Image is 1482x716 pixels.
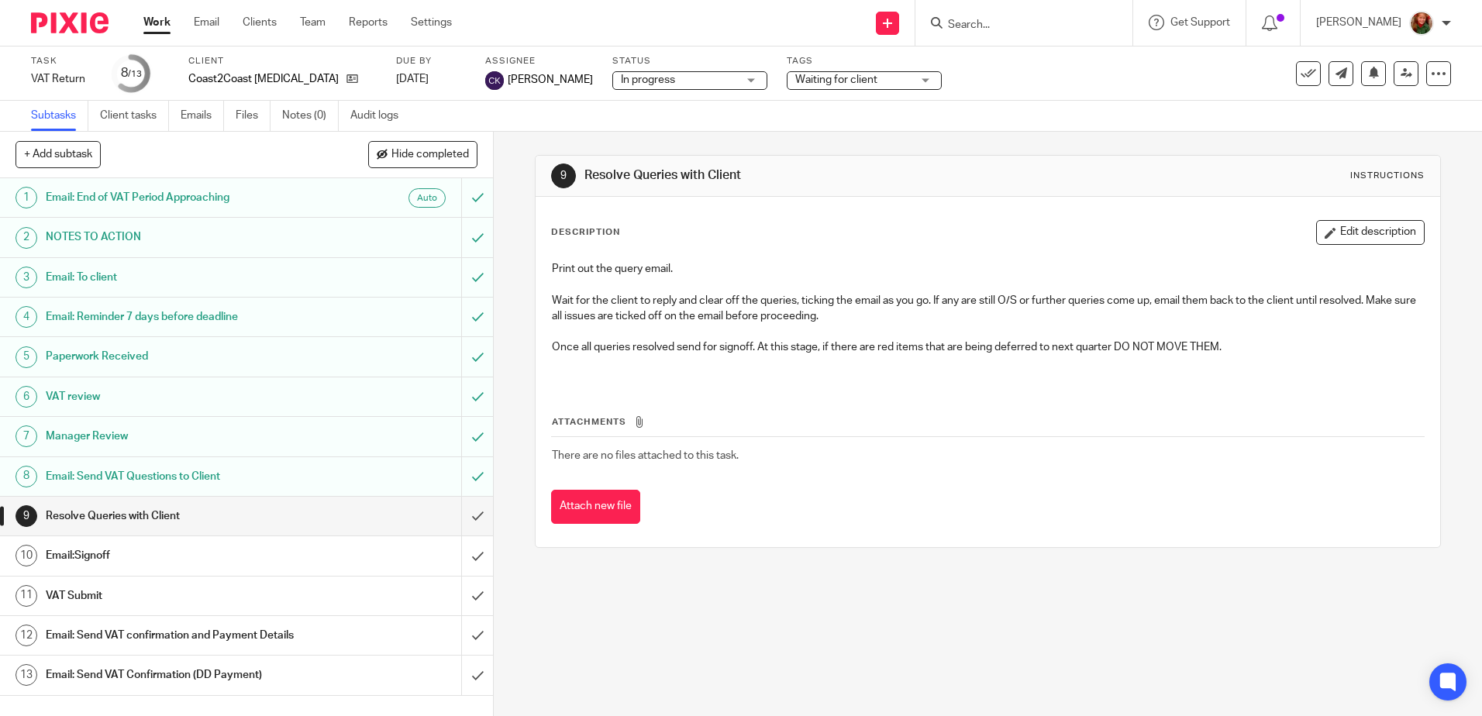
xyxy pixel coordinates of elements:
[31,55,93,67] label: Task
[16,227,37,249] div: 2
[31,71,93,87] div: VAT Return
[16,425,37,447] div: 7
[46,504,312,528] h1: Resolve Queries with Client
[485,55,593,67] label: Assignee
[621,74,675,85] span: In progress
[46,584,312,608] h1: VAT Submit
[551,226,620,239] p: Description
[194,15,219,30] a: Email
[584,167,1021,184] h1: Resolve Queries with Client
[16,466,37,487] div: 8
[100,101,169,131] a: Client tasks
[411,15,452,30] a: Settings
[46,544,312,567] h1: Email:Signoff
[16,664,37,686] div: 13
[282,101,339,131] a: Notes (0)
[46,305,312,329] h1: Email: Reminder 7 days before deadline
[368,141,477,167] button: Hide completed
[350,101,410,131] a: Audit logs
[31,12,109,33] img: Pixie
[16,346,37,368] div: 5
[552,339,1423,355] p: Once all queries resolved send for signoff. At this stage, if there are red items that are being ...
[552,261,1423,277] p: Print out the query email.
[787,55,942,67] label: Tags
[143,15,171,30] a: Work
[188,55,377,67] label: Client
[551,490,640,525] button: Attach new file
[1170,17,1230,28] span: Get Support
[552,450,739,461] span: There are no files attached to this task.
[612,55,767,67] label: Status
[46,266,312,289] h1: Email: To client
[1409,11,1434,36] img: sallycropped.JPG
[551,164,576,188] div: 9
[121,64,142,82] div: 8
[46,385,312,408] h1: VAT review
[46,225,312,249] h1: NOTES TO ACTION
[181,101,224,131] a: Emails
[31,101,88,131] a: Subtasks
[396,55,466,67] label: Due by
[795,74,877,85] span: Waiting for client
[349,15,388,30] a: Reports
[46,345,312,368] h1: Paperwork Received
[46,425,312,448] h1: Manager Review
[128,70,142,78] small: /13
[16,545,37,566] div: 10
[391,149,469,161] span: Hide completed
[243,15,277,30] a: Clients
[552,418,626,426] span: Attachments
[16,141,101,167] button: + Add subtask
[16,187,37,208] div: 1
[16,585,37,607] div: 11
[552,293,1423,325] p: Wait for the client to reply and clear off the queries, ticking the email as you go. If any are s...
[16,306,37,328] div: 4
[1350,170,1425,182] div: Instructions
[236,101,271,131] a: Files
[46,624,312,647] h1: Email: Send VAT confirmation and Payment Details
[1316,220,1425,245] button: Edit description
[16,505,37,527] div: 9
[408,188,446,208] div: Auto
[1316,15,1401,30] p: [PERSON_NAME]
[188,71,339,87] p: Coast2Coast [MEDICAL_DATA] Ltd
[46,186,312,209] h1: Email: End of VAT Period Approaching
[46,465,312,488] h1: Email: Send VAT Questions to Client
[300,15,326,30] a: Team
[16,267,37,288] div: 3
[16,625,37,646] div: 12
[16,386,37,408] div: 6
[485,71,504,90] img: svg%3E
[508,72,593,88] span: [PERSON_NAME]
[396,74,429,84] span: [DATE]
[46,663,312,687] h1: Email: Send VAT Confirmation (DD Payment)
[946,19,1086,33] input: Search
